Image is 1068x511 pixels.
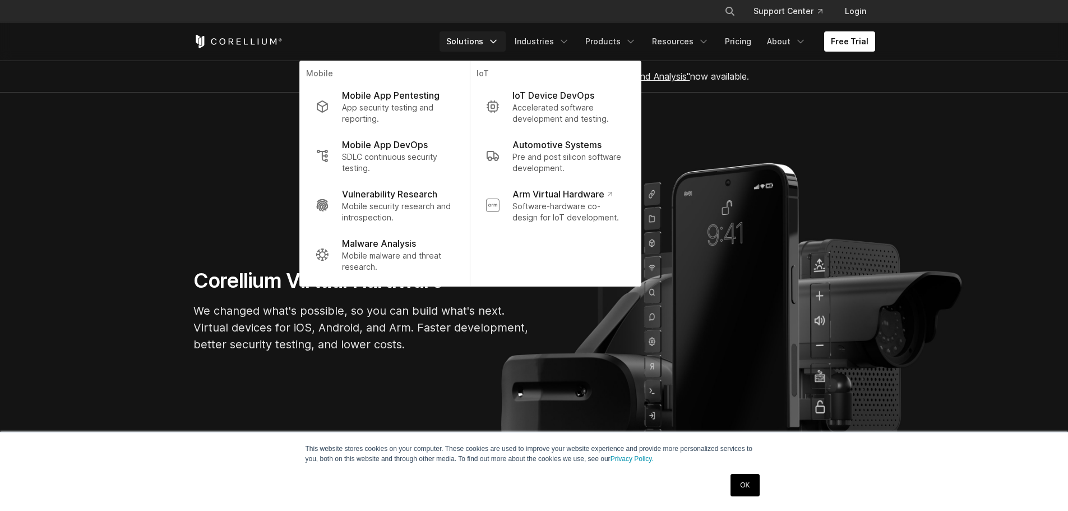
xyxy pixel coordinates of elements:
a: Automotive Systems Pre and post silicon software development. [477,131,634,181]
a: Login [836,1,875,21]
p: SDLC continuous security testing. [342,151,454,174]
p: App security testing and reporting. [342,102,454,125]
button: Search [720,1,740,21]
p: This website stores cookies on your computer. These cookies are used to improve your website expe... [306,444,763,464]
a: OK [731,474,759,496]
a: Solutions [440,31,506,52]
p: Vulnerability Research [342,187,437,201]
a: Privacy Policy. [611,455,654,463]
p: Mobile security research and introspection. [342,201,454,223]
a: IoT Device DevOps Accelerated software development and testing. [477,82,634,131]
p: We changed what's possible, so you can build what's next. Virtual devices for iOS, Android, and A... [193,302,530,353]
a: Mobile App DevOps SDLC continuous security testing. [306,131,463,181]
a: Industries [508,31,576,52]
a: Support Center [745,1,831,21]
a: About [760,31,813,52]
a: Mobile App Pentesting App security testing and reporting. [306,82,463,131]
div: Navigation Menu [711,1,875,21]
a: Vulnerability Research Mobile security research and introspection. [306,181,463,230]
p: IoT [477,68,634,82]
p: Mobile App Pentesting [342,89,440,102]
p: IoT Device DevOps [512,89,594,102]
p: Arm Virtual Hardware [512,187,612,201]
p: Mobile App DevOps [342,138,428,151]
a: Pricing [718,31,758,52]
a: Resources [645,31,716,52]
a: Arm Virtual Hardware Software-hardware co-design for IoT development. [477,181,634,230]
div: Navigation Menu [440,31,875,52]
a: Corellium Home [193,35,283,48]
p: Malware Analysis [342,237,416,250]
p: Automotive Systems [512,138,602,151]
a: Malware Analysis Mobile malware and threat research. [306,230,463,279]
p: Mobile malware and threat research. [342,250,454,273]
a: Free Trial [824,31,875,52]
p: Pre and post silicon software development. [512,151,625,174]
p: Mobile [306,68,463,82]
h1: Corellium Virtual Hardware [193,268,530,293]
p: Accelerated software development and testing. [512,102,625,125]
p: Software-hardware co-design for IoT development. [512,201,625,223]
a: Products [579,31,643,52]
